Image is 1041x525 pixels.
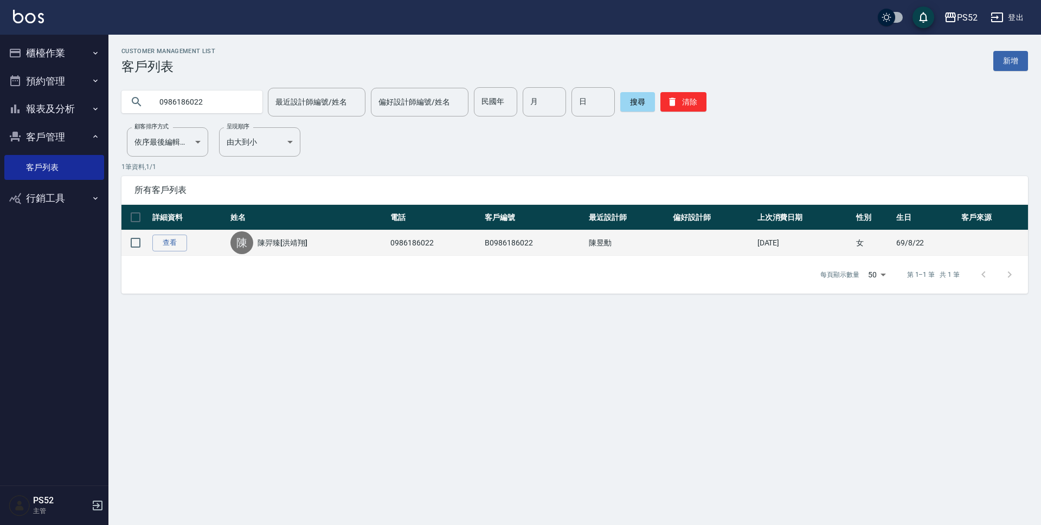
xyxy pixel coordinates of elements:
[4,123,104,151] button: 客戶管理
[670,205,754,230] th: 偏好設計師
[660,92,706,112] button: 清除
[258,237,307,248] a: 陳羿臻[洪靖翔]
[121,48,215,55] h2: Customer Management List
[127,127,208,157] div: 依序最後編輯時間
[219,127,300,157] div: 由大到小
[4,39,104,67] button: 櫃檯作業
[388,205,482,230] th: 電話
[228,205,388,230] th: 姓名
[907,270,960,280] p: 第 1–1 筆 共 1 筆
[864,260,890,289] div: 50
[121,162,1028,172] p: 1 筆資料, 1 / 1
[755,205,853,230] th: 上次消費日期
[152,87,254,116] input: 搜尋關鍵字
[894,205,959,230] th: 生日
[134,122,169,131] label: 顧客排序方式
[853,205,894,230] th: 性別
[4,184,104,212] button: 行銷工具
[152,235,187,251] a: 查看
[993,51,1028,71] a: 新增
[388,230,482,256] td: 0986186022
[620,92,655,112] button: 搜尋
[913,7,934,28] button: save
[230,231,253,254] div: 陳
[894,230,959,256] td: 69/8/22
[482,230,586,256] td: B0986186022
[482,205,586,230] th: 客戶編號
[4,67,104,95] button: 預約管理
[134,185,1015,196] span: 所有客戶列表
[4,155,104,180] a: 客戶列表
[853,230,894,256] td: 女
[755,230,853,256] td: [DATE]
[940,7,982,29] button: PS52
[586,205,670,230] th: 最近設計師
[33,495,88,506] h5: PS52
[820,270,859,280] p: 每頁顯示數量
[9,495,30,516] img: Person
[986,8,1028,28] button: 登出
[150,205,228,230] th: 詳細資料
[4,95,104,123] button: 報表及分析
[957,11,978,24] div: PS52
[227,122,249,131] label: 呈現順序
[959,205,1028,230] th: 客戶來源
[13,10,44,23] img: Logo
[121,59,215,74] h3: 客戶列表
[33,506,88,516] p: 主管
[586,230,670,256] td: 陳昱勳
